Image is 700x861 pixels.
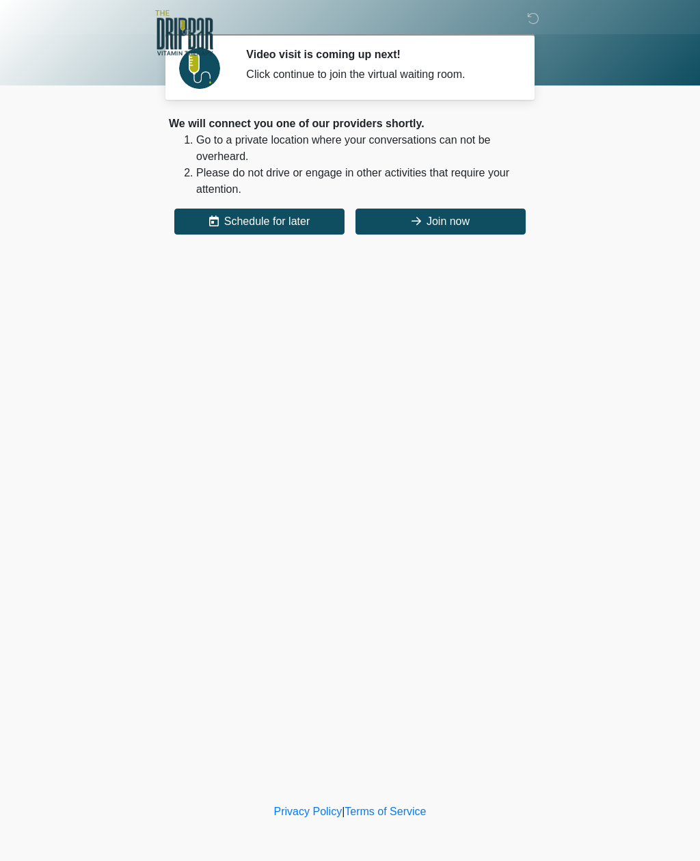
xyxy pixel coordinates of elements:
div: We will connect you one of our providers shortly. [169,116,531,132]
button: Join now [355,209,526,235]
li: Please do not drive or engage in other activities that require your attention. [196,165,531,198]
img: The DRIPBaR - Alamo Ranch SATX Logo [155,10,213,55]
div: Click continue to join the virtual waiting room. [246,66,511,83]
img: Agent Avatar [179,48,220,89]
a: | [342,806,345,817]
a: Privacy Policy [274,806,342,817]
button: Schedule for later [174,209,345,235]
a: Terms of Service [345,806,426,817]
li: Go to a private location where your conversations can not be overheard. [196,132,531,165]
